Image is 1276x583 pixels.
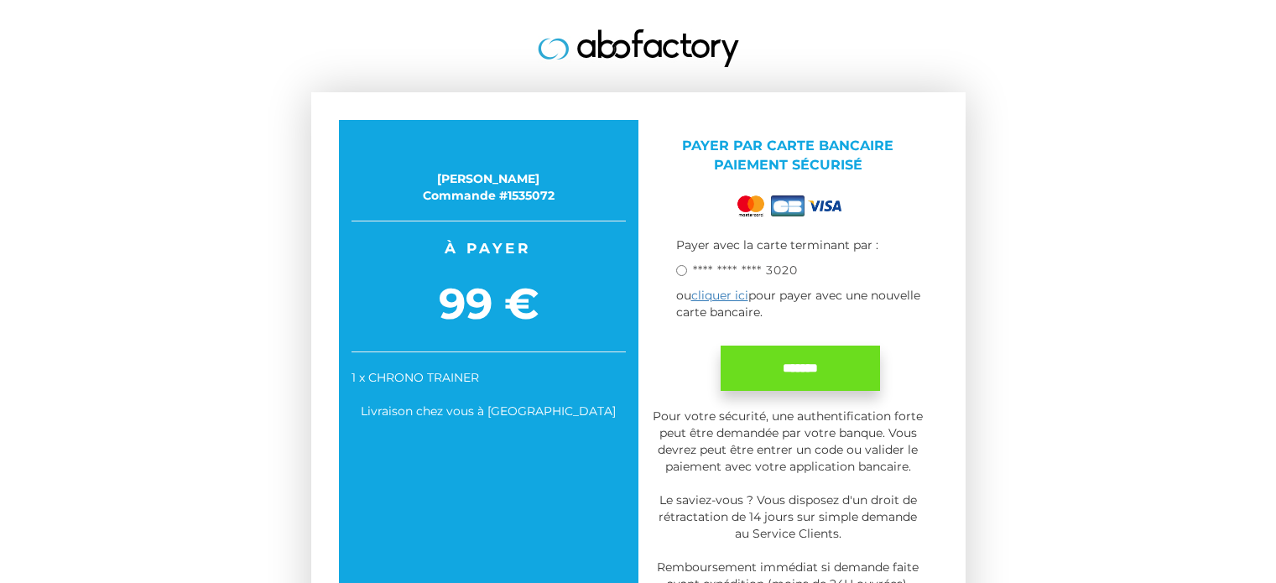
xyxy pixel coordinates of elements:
img: mastercard.png [734,192,768,220]
a: cliquer ici [691,288,748,303]
div: Commande #1535072 [352,187,626,204]
p: ou pour payer avec une nouvelle carte bancaire. [676,287,925,320]
img: logo.jpg [538,29,739,67]
p: Payer par Carte bancaire [651,137,925,175]
div: Livraison chez vous à [GEOGRAPHIC_DATA] [352,403,626,419]
img: cb.png [771,195,805,216]
img: visa.png [808,200,841,211]
div: [PERSON_NAME] [352,170,626,187]
span: À payer [352,238,626,258]
span: Paiement sécurisé [714,157,862,173]
span: 99 € [352,273,626,335]
div: 1 x CHRONO TRAINER [352,369,626,386]
p: Payer avec la carte terminant par : [676,237,925,253]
